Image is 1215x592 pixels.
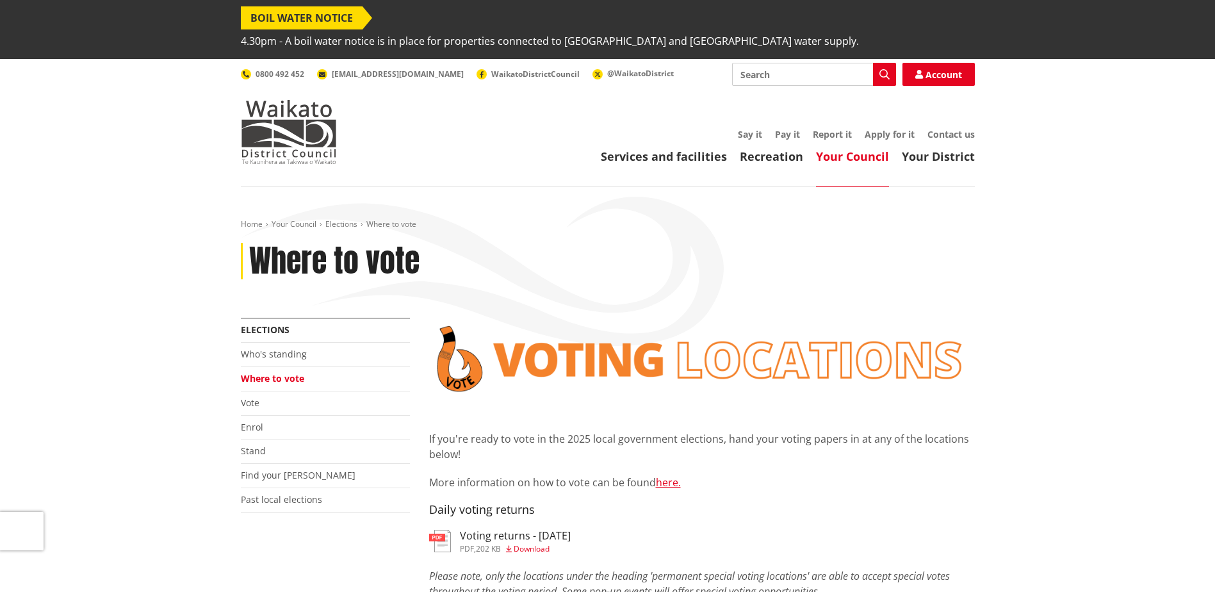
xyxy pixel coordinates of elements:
p: More information on how to vote can be found [429,475,975,490]
span: Where to vote [366,218,416,229]
a: Who's standing [241,348,307,360]
a: Past local elections [241,493,322,506]
a: Report it [813,128,852,140]
img: Waikato District Council - Te Kaunihera aa Takiwaa o Waikato [241,100,337,164]
span: 202 KB [476,543,501,554]
p: If you're ready to vote in the 2025 local government elections, hand your voting papers in at any... [429,431,975,462]
span: 4.30pm - A boil water notice is in place for properties connected to [GEOGRAPHIC_DATA] and [GEOGR... [241,29,859,53]
a: @WaikatoDistrict [592,68,674,79]
img: voting locations banner [429,318,975,400]
h4: Daily voting returns [429,503,975,517]
a: [EMAIL_ADDRESS][DOMAIN_NAME] [317,69,464,79]
a: Where to vote [241,372,304,384]
a: Account [902,63,975,86]
a: Vote [241,397,259,409]
a: Stand [241,445,266,457]
a: Apply for it [865,128,915,140]
a: Find your [PERSON_NAME] [241,469,355,481]
span: @WaikatoDistrict [607,68,674,79]
span: BOIL WATER NOTICE [241,6,363,29]
a: Your Council [816,149,889,164]
a: Home [241,218,263,229]
a: Recreation [740,149,803,164]
a: Elections [241,324,289,336]
a: Services and facilities [601,149,727,164]
h1: Where to vote [249,243,420,280]
a: Elections [325,218,357,229]
a: Your District [902,149,975,164]
a: Pay it [775,128,800,140]
a: WaikatoDistrictCouncil [477,69,580,79]
span: pdf [460,543,474,554]
img: document-pdf.svg [429,530,451,552]
span: [EMAIL_ADDRESS][DOMAIN_NAME] [332,69,464,79]
span: 0800 492 452 [256,69,304,79]
iframe: Messenger Launcher [1156,538,1202,584]
div: , [460,545,571,553]
a: Say it [738,128,762,140]
nav: breadcrumb [241,219,975,230]
span: Download [514,543,550,554]
a: here. [656,475,681,489]
a: Enrol [241,421,263,433]
span: WaikatoDistrictCouncil [491,69,580,79]
input: Search input [732,63,896,86]
h3: Voting returns - [DATE] [460,530,571,542]
a: 0800 492 452 [241,69,304,79]
a: Voting returns - [DATE] pdf,202 KB Download [429,530,571,553]
a: Your Council [272,218,316,229]
a: Contact us [927,128,975,140]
